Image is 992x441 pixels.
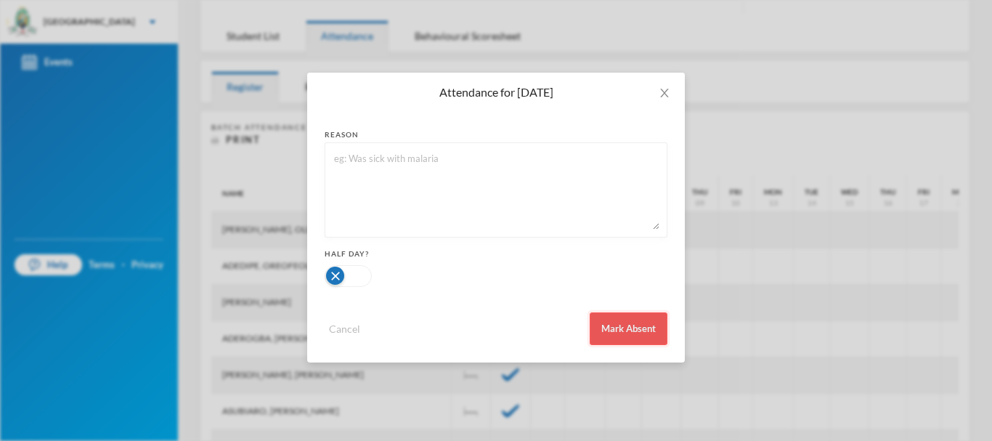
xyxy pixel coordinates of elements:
[325,129,667,140] div: reason
[325,320,365,337] button: Cancel
[325,84,667,100] div: Attendance for [DATE]
[644,73,685,113] button: Close
[590,312,667,345] button: Mark Absent
[325,248,667,259] div: Half Day?
[659,87,670,99] i: icon: close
